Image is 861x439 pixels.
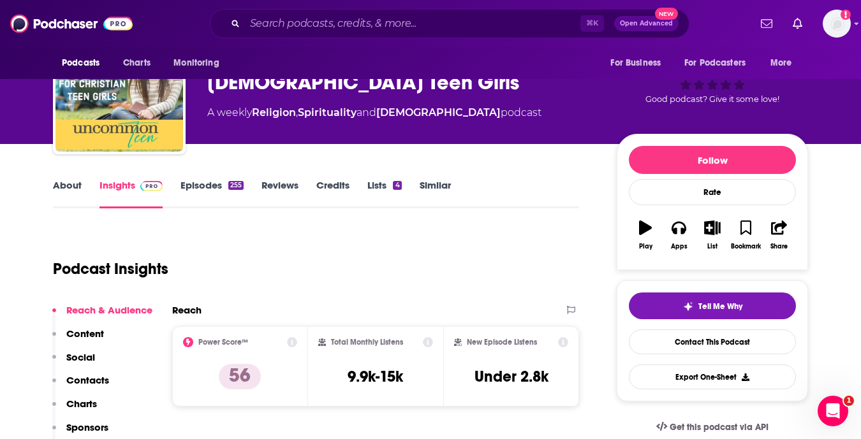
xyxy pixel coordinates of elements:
[252,106,296,119] a: Religion
[823,10,851,38] img: User Profile
[475,367,548,386] h3: Under 2.8k
[66,351,95,363] p: Social
[639,243,652,250] div: Play
[698,301,742,312] span: Tell Me Why
[467,338,537,347] h2: New Episode Listens
[844,396,854,406] span: 1
[66,398,97,410] p: Charts
[66,304,152,316] p: Reach & Audience
[823,10,851,38] button: Show profile menu
[165,51,235,75] button: open menu
[823,10,851,38] span: Logged in as anaresonate
[66,327,104,340] p: Content
[788,13,807,34] a: Show notifications dropdown
[729,212,762,258] button: Bookmark
[629,146,796,174] button: Follow
[420,179,451,208] a: Similar
[66,421,108,433] p: Sponsors
[52,374,109,398] button: Contacts
[580,15,604,32] span: ⌘ K
[629,364,796,389] button: Export One-Sheet
[614,16,679,31] button: Open AdvancedNew
[316,179,350,208] a: Credits
[655,8,678,20] span: New
[172,304,202,316] h2: Reach
[52,351,95,375] button: Social
[53,259,168,278] h1: Podcast Insights
[376,106,501,119] a: [DEMOGRAPHIC_DATA]
[198,338,248,347] h2: Power Score™
[296,106,298,119] span: ,
[629,329,796,354] a: Contact This Podcast
[52,327,104,351] button: Content
[123,54,151,72] span: Charts
[207,105,541,120] div: A weekly podcast
[696,212,729,258] button: List
[670,422,769,433] span: Get this podcast via API
[601,51,677,75] button: open menu
[707,243,717,250] div: List
[140,181,163,191] img: Podchaser Pro
[245,13,580,34] input: Search podcasts, credits, & more...
[770,54,792,72] span: More
[348,367,403,386] h3: 9.9k-15k
[53,179,82,208] a: About
[62,54,99,72] span: Podcasts
[620,20,673,27] span: Open Advanced
[662,212,695,258] button: Apps
[180,179,244,208] a: Episodes255
[367,179,401,208] a: Lists4
[629,179,796,205] div: Rate
[763,212,796,258] button: Share
[357,106,376,119] span: and
[66,374,109,386] p: Contacts
[841,10,851,20] svg: Add a profile image
[629,292,796,319] button: tell me why sparkleTell Me Why
[55,24,183,152] img: UncommonTEEN: The Podcast for Christian Teen Girls
[261,179,298,208] a: Reviews
[610,54,661,72] span: For Business
[676,51,764,75] button: open menu
[99,179,163,208] a: InsightsPodchaser Pro
[219,364,261,389] p: 56
[393,181,401,190] div: 4
[629,212,662,258] button: Play
[228,181,244,190] div: 255
[671,243,688,250] div: Apps
[770,243,788,250] div: Share
[331,338,403,347] h2: Total Monthly Listens
[683,301,693,312] img: tell me why sparkle
[210,9,689,38] div: Search podcasts, credits, & more...
[298,106,357,119] a: Spirituality
[684,54,746,72] span: For Podcasters
[645,94,779,104] span: Good podcast? Give it some love!
[731,243,761,250] div: Bookmark
[173,54,219,72] span: Monitoring
[818,396,848,426] iframe: Intercom live chat
[756,13,777,34] a: Show notifications dropdown
[52,398,97,421] button: Charts
[52,304,152,327] button: Reach & Audience
[115,51,158,75] a: Charts
[10,11,133,36] img: Podchaser - Follow, Share and Rate Podcasts
[762,51,808,75] button: open menu
[53,51,116,75] button: open menu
